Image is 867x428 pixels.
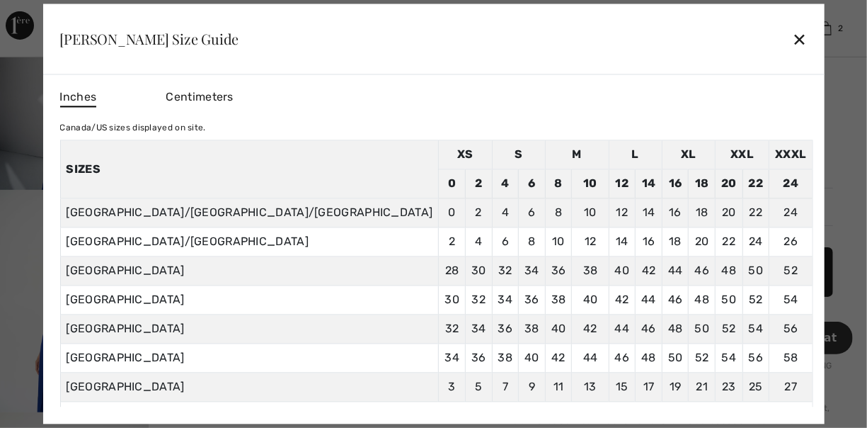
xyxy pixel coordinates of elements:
td: 56 [742,344,769,373]
td: XL [662,140,715,169]
td: [GEOGRAPHIC_DATA] [60,315,439,344]
td: 46 [662,286,689,315]
td: M [545,140,609,169]
td: 42 [609,286,636,315]
td: 19 [662,373,689,402]
td: 38 [545,286,572,315]
td: 27 [769,373,813,402]
td: 11 [545,373,572,402]
td: 10 [572,169,609,198]
td: 18 [689,198,716,227]
td: [GEOGRAPHIC_DATA]/[GEOGRAPHIC_DATA]/[GEOGRAPHIC_DATA] [60,198,439,227]
td: 25 [742,373,769,402]
td: 4 [492,169,519,198]
td: 38 [519,315,546,344]
td: 4 [492,198,519,227]
td: 32 [466,286,493,315]
td: 40 [545,315,572,344]
td: 44 [662,257,689,286]
td: 7 [492,373,519,402]
td: 32 [492,257,519,286]
td: XXXL [769,140,813,169]
td: 54 [769,286,813,315]
td: 16 [662,198,689,227]
td: [GEOGRAPHIC_DATA] [60,344,439,373]
td: 22 [742,169,769,198]
td: 24 [769,169,813,198]
td: 24 [769,198,813,227]
td: 40 [572,286,609,315]
td: 12 [572,227,609,257]
td: L [609,140,662,169]
td: 22 [716,227,743,257]
td: 44 [609,315,636,344]
td: 54 [742,315,769,344]
td: 6 [519,169,546,198]
td: 20 [716,198,743,227]
td: 38 [492,344,519,373]
td: XS [439,140,492,169]
td: 30 [466,257,493,286]
td: 5 [466,373,493,402]
td: 4 [466,227,493,257]
td: 40 [519,344,546,373]
td: [GEOGRAPHIC_DATA] [60,286,439,315]
td: 2 [466,198,493,227]
td: 44 [572,344,609,373]
td: 12 [609,169,636,198]
td: 18 [662,227,689,257]
td: 36 [545,257,572,286]
span: Inches [59,89,96,108]
td: 48 [716,257,743,286]
div: ✕ [792,24,807,54]
td: 8 [545,169,572,198]
td: 36 [466,344,493,373]
td: 32 [439,315,466,344]
td: 20 [716,169,743,198]
td: 14 [636,169,662,198]
td: 6 [519,198,546,227]
div: [PERSON_NAME] Size Guide [59,32,239,46]
td: 8 [545,198,572,227]
td: [GEOGRAPHIC_DATA] [60,373,439,402]
td: 26 [769,227,813,257]
td: 9 [519,373,546,402]
td: 10 [572,198,609,227]
td: XXL [716,140,769,169]
td: 48 [689,286,716,315]
td: 50 [662,344,689,373]
td: 28 [439,257,466,286]
td: 34 [519,257,546,286]
td: 46 [636,315,662,344]
td: 17 [636,373,662,402]
td: [GEOGRAPHIC_DATA] [60,257,439,286]
td: 58 [769,344,813,373]
td: 52 [716,315,743,344]
td: 21 [689,373,716,402]
td: 36 [492,315,519,344]
td: 46 [609,344,636,373]
td: 40 [609,257,636,286]
td: 8 [519,227,546,257]
td: 50 [742,257,769,286]
td: 50 [689,315,716,344]
td: 52 [742,286,769,315]
td: 2 [439,227,466,257]
td: 48 [636,344,662,373]
td: 14 [636,198,662,227]
td: 50 [716,286,743,315]
td: 42 [545,344,572,373]
td: 42 [572,315,609,344]
td: 2 [466,169,493,198]
td: 0 [439,169,466,198]
td: 42 [636,257,662,286]
td: 38 [572,257,609,286]
div: Canada/US sizes displayed on site. [59,122,813,135]
td: 16 [662,169,689,198]
td: 34 [466,315,493,344]
td: 23 [716,373,743,402]
td: 52 [769,257,813,286]
td: 18 [689,169,716,198]
td: 6 [492,227,519,257]
td: 14 [609,227,636,257]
